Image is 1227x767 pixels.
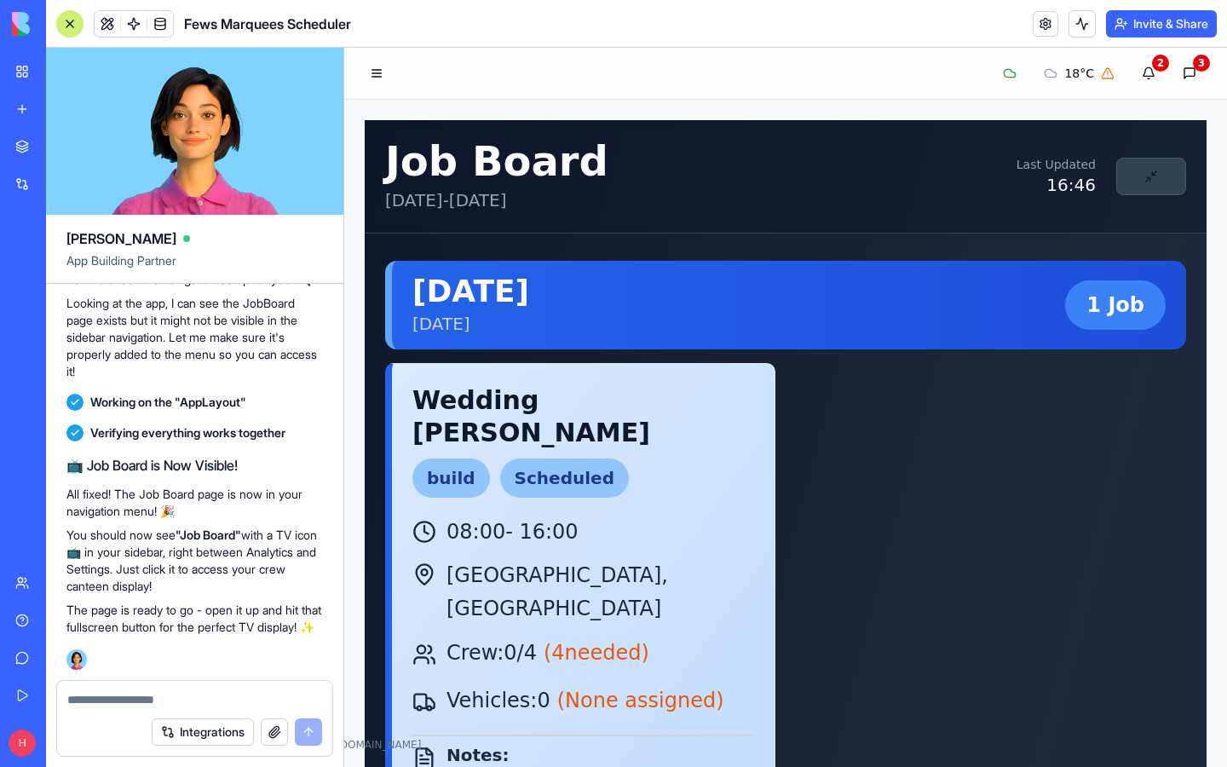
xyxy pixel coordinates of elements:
span: Working on the "AppLayout" [90,394,246,411]
div: 16:46 [672,125,752,149]
span: App Building Partner [66,252,323,283]
iframe: To enrich screen reader interactions, please activate Accessibility in Grammarly extension settings [344,48,1227,767]
img: logo [12,12,118,36]
div: 1 Job [721,233,821,282]
span: H [9,730,36,757]
p: Looking at the app, I can see the JobBoard page exists but it might not be visible in the sidebar... [66,295,323,380]
p: You should now see with a TV icon 📺 in your sidebar, right between Analytics and Settings. Just c... [66,527,323,595]
p: [DATE] [68,264,185,288]
span: Fews Marquees Scheduler [184,14,351,34]
p: All fixed! The Job Board page is now in your navigation menu! 🎉 [66,486,323,520]
button: Invite & Share [1106,10,1217,37]
h2: 📺 Job Board is Now Visible! [66,455,323,476]
img: Ella_00000_wcx2te.png [66,649,87,670]
strong: "Job Board" [176,528,241,542]
div: Last Updated [672,108,752,125]
h2: [DATE] [68,227,185,261]
p: The page is ready to go - open it up and hit that fullscreen button for the perfect TV display! ✨ [66,602,323,636]
span: Verifying everything works together [90,424,285,441]
span: [PERSON_NAME] [66,228,176,249]
button: Integrations [152,718,254,746]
